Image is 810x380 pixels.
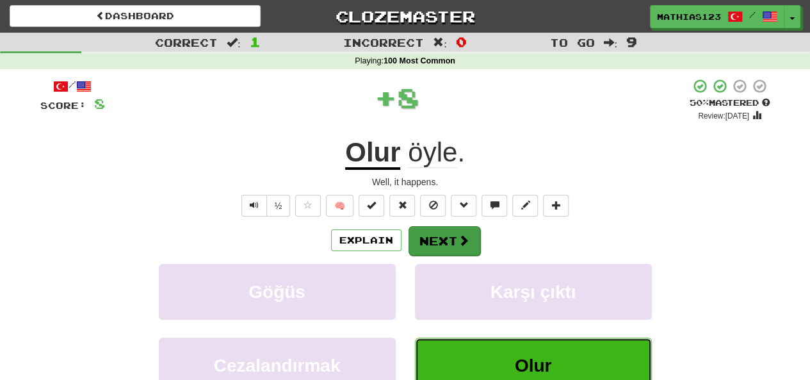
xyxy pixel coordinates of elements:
[400,137,464,168] span: .
[295,195,321,217] button: Favorite sentence (alt+f)
[248,282,305,302] span: Göğüs
[214,356,341,376] span: Cezalandırmak
[420,195,446,217] button: Ignore sentence (alt+i)
[657,11,721,22] span: Mathias123
[375,78,397,117] span: +
[397,81,419,113] span: 8
[549,36,594,49] span: To go
[690,97,709,108] span: 50 %
[490,282,576,302] span: Karşı çıktı
[451,195,476,217] button: Grammar (alt+g)
[280,5,531,28] a: Clozemaster
[159,264,396,320] button: Göğüs
[40,100,86,111] span: Score:
[239,195,291,217] div: Text-to-speech controls
[384,56,455,65] strong: 100 Most Common
[515,356,552,376] span: Olur
[343,36,424,49] span: Incorrect
[250,34,261,49] span: 1
[603,37,617,48] span: :
[326,195,353,217] button: 🧠
[626,34,637,49] span: 9
[40,176,770,188] div: Well, it happens.
[749,10,756,19] span: /
[94,95,105,112] span: 8
[543,195,569,217] button: Add to collection (alt+a)
[345,137,400,170] u: Olur
[409,226,480,256] button: Next
[512,195,538,217] button: Edit sentence (alt+d)
[456,34,467,49] span: 0
[10,5,261,27] a: Dashboard
[433,37,447,48] span: :
[241,195,267,217] button: Play sentence audio (ctl+space)
[266,195,291,217] button: ½
[40,78,105,94] div: /
[690,97,770,109] div: Mastered
[331,229,401,251] button: Explain
[359,195,384,217] button: Set this sentence to 100% Mastered (alt+m)
[389,195,415,217] button: Reset to 0% Mastered (alt+r)
[155,36,218,49] span: Correct
[482,195,507,217] button: Discuss sentence (alt+u)
[698,112,749,120] small: Review: [DATE]
[415,264,652,320] button: Karşı çıktı
[650,5,784,28] a: Mathias123 /
[227,37,241,48] span: :
[408,137,457,168] span: öyle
